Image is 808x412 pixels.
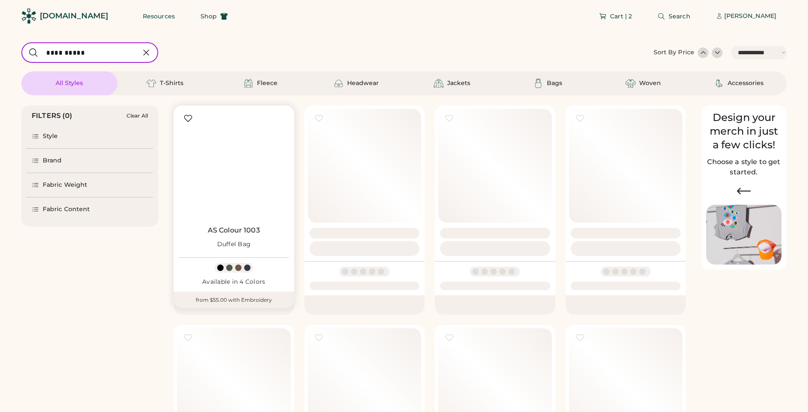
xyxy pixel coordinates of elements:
[43,205,90,214] div: Fabric Content
[127,113,148,119] div: Clear All
[589,8,642,25] button: Cart | 2
[714,78,724,88] img: Accessories Icon
[728,79,764,88] div: Accessories
[706,157,781,177] h2: Choose a style to get started.
[201,13,217,19] span: Shop
[56,79,83,88] div: All Styles
[433,78,444,88] img: Jackets Icon
[43,156,62,165] div: Brand
[32,111,73,121] div: FILTERS (0)
[447,79,470,88] div: Jackets
[179,111,289,221] img: AS Colour 1003 Duffel Bag
[706,205,781,265] img: Image of Lisa Congdon Eye Print on T-Shirt and Hat
[133,8,185,25] button: Resources
[21,9,36,24] img: Rendered Logo - Screens
[179,278,289,286] div: Available in 4 Colors
[160,79,183,88] div: T-Shirts
[724,12,776,21] div: [PERSON_NAME]
[547,79,562,88] div: Bags
[208,226,260,235] a: AS Colour 1003
[257,79,277,88] div: Fleece
[40,11,108,21] div: [DOMAIN_NAME]
[43,132,58,141] div: Style
[146,78,156,88] img: T-Shirts Icon
[706,111,781,152] div: Design your merch in just a few clicks!
[217,240,251,249] div: Duffel Bag
[347,79,379,88] div: Headwear
[43,181,87,189] div: Fabric Weight
[647,8,701,25] button: Search
[243,78,254,88] img: Fleece Icon
[190,8,238,25] button: Shop
[625,78,636,88] img: Woven Icon
[610,13,632,19] span: Cart | 2
[669,13,690,19] span: Search
[639,79,661,88] div: Woven
[654,48,694,57] div: Sort By Price
[533,78,543,88] img: Bags Icon
[174,291,294,309] div: from $55.00 with Embroidery
[333,78,344,88] img: Headwear Icon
